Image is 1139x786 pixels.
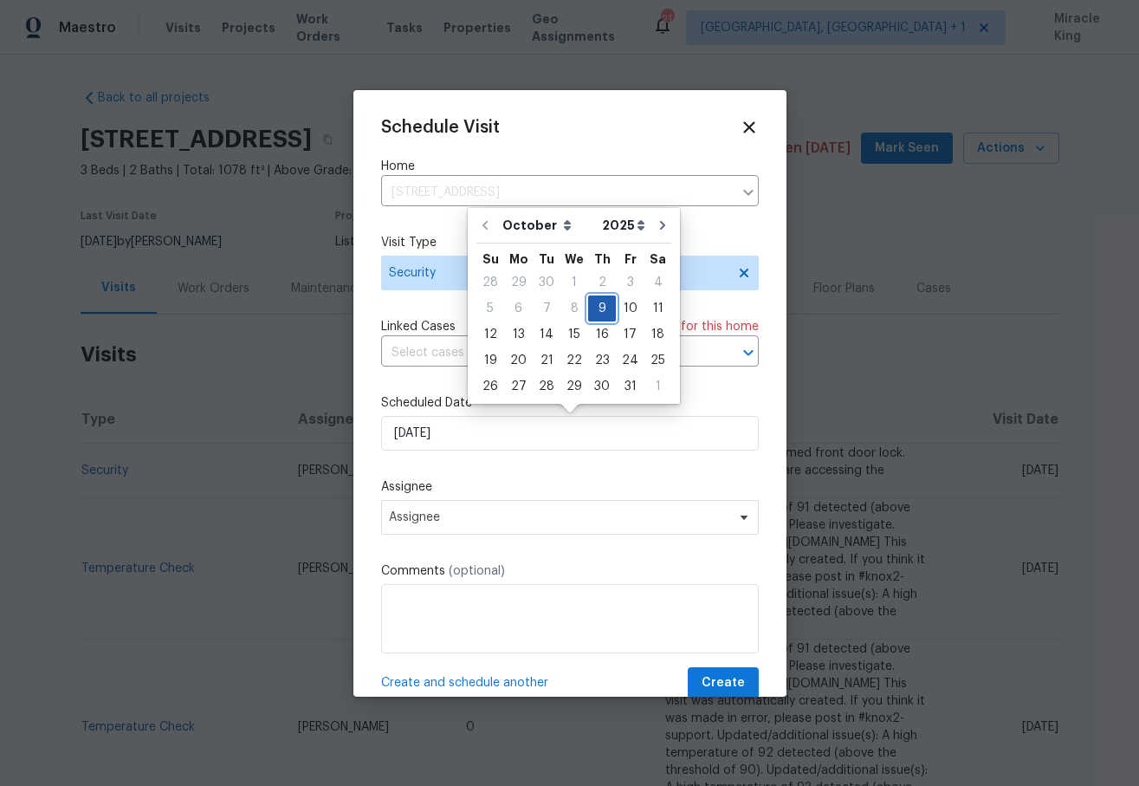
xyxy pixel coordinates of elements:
abbr: Thursday [594,253,611,265]
div: 29 [504,270,533,295]
div: Fri Oct 24 2025 [616,348,644,374]
div: 17 [616,322,644,347]
div: 18 [644,322,671,347]
div: Wed Oct 08 2025 [560,296,588,322]
div: 1 [560,270,588,295]
div: 23 [588,348,616,373]
span: (optional) [449,565,505,577]
div: Tue Oct 21 2025 [533,348,560,374]
span: Close [740,118,759,137]
div: 27 [504,374,533,399]
div: 24 [616,348,644,373]
div: Fri Oct 10 2025 [616,296,644,322]
div: 2 [588,270,616,295]
div: 21 [533,348,560,373]
div: Thu Oct 02 2025 [588,270,616,296]
div: 26 [476,374,504,399]
label: Home [381,158,759,175]
abbr: Friday [625,253,637,265]
label: Assignee [381,478,759,496]
div: 28 [533,374,560,399]
div: Fri Oct 17 2025 [616,322,644,348]
div: Mon Sep 29 2025 [504,270,533,296]
div: Wed Oct 29 2025 [560,374,588,399]
div: 8 [560,296,588,321]
div: Mon Oct 13 2025 [504,322,533,348]
span: Create [702,672,745,694]
div: Wed Oct 15 2025 [560,322,588,348]
abbr: Tuesday [539,253,554,265]
label: Comments [381,562,759,580]
div: 25 [644,348,671,373]
div: Thu Oct 16 2025 [588,322,616,348]
div: 16 [588,322,616,347]
button: Go to previous month [472,208,498,243]
div: Sun Oct 05 2025 [476,296,504,322]
input: Select cases [381,340,710,367]
div: 10 [616,296,644,321]
div: Thu Oct 09 2025 [588,296,616,322]
label: Visit Type [381,234,759,251]
span: Security [389,264,726,282]
input: Enter in an address [381,179,733,206]
button: Go to next month [650,208,676,243]
div: 5 [476,296,504,321]
select: Year [598,212,650,238]
div: 30 [588,374,616,399]
div: 4 [644,270,671,295]
div: Sat Oct 04 2025 [644,270,671,296]
div: 1 [644,374,671,399]
div: 29 [560,374,588,399]
div: 6 [504,296,533,321]
select: Month [498,212,598,238]
span: Assignee [389,510,728,524]
span: Linked Cases [381,318,456,335]
div: Sun Oct 12 2025 [476,322,504,348]
div: 28 [476,270,504,295]
div: Mon Oct 27 2025 [504,374,533,399]
div: 19 [476,348,504,373]
div: Sat Oct 18 2025 [644,322,671,348]
button: Open [736,341,760,365]
div: Sat Oct 25 2025 [644,348,671,374]
span: Create and schedule another [381,674,548,692]
div: 30 [533,270,560,295]
input: M/D/YYYY [381,416,759,451]
div: Sun Oct 26 2025 [476,374,504,399]
button: Create [688,667,759,699]
div: Fri Oct 03 2025 [616,270,644,296]
div: Thu Oct 30 2025 [588,374,616,399]
span: Schedule Visit [381,119,500,136]
div: Mon Oct 20 2025 [504,348,533,374]
div: Tue Oct 14 2025 [533,322,560,348]
div: 11 [644,296,671,321]
div: 31 [616,374,644,399]
div: Sun Sep 28 2025 [476,270,504,296]
div: 7 [533,296,560,321]
div: 3 [616,270,644,295]
abbr: Wednesday [565,253,584,265]
div: 13 [504,322,533,347]
div: Tue Sep 30 2025 [533,270,560,296]
div: 12 [476,322,504,347]
div: Thu Oct 23 2025 [588,348,616,374]
div: Sat Nov 01 2025 [644,374,671,399]
abbr: Sunday [482,253,499,265]
div: Sat Oct 11 2025 [644,296,671,322]
div: Fri Oct 31 2025 [616,374,644,399]
div: Wed Oct 22 2025 [560,348,588,374]
div: 9 [588,296,616,321]
label: Scheduled Date [381,394,759,412]
div: 22 [560,348,588,373]
div: Tue Oct 07 2025 [533,296,560,322]
abbr: Monday [509,253,528,265]
div: Tue Oct 28 2025 [533,374,560,399]
div: Mon Oct 06 2025 [504,296,533,322]
div: 20 [504,348,533,373]
div: 15 [560,322,588,347]
div: Wed Oct 01 2025 [560,270,588,296]
div: Sun Oct 19 2025 [476,348,504,374]
abbr: Saturday [650,253,666,265]
div: 14 [533,322,560,347]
